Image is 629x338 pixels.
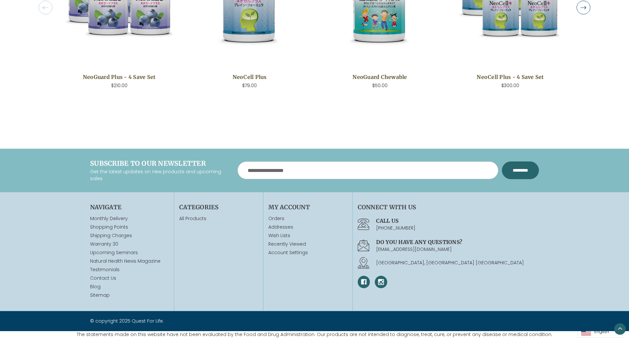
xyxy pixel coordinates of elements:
[90,275,116,281] a: Contact Us
[372,82,388,89] span: $50.00
[242,82,257,89] span: $79.00
[501,82,519,89] span: $300.00
[39,1,52,14] button: Go to slide 2 of 2
[90,241,118,247] a: Warranty 30
[457,73,563,81] a: NeoCell Plus - 4 Save Set
[268,224,347,231] a: Addresses
[268,241,347,248] a: Recently Viewed
[111,82,127,89] span: $210.00
[376,259,539,266] p: [GEOGRAPHIC_DATA], [GEOGRAPHIC_DATA] [GEOGRAPHIC_DATA]
[90,168,228,182] p: Get the latest updates on new products and upcoming sales
[90,258,161,264] a: Natural Health News Magazine
[358,203,539,212] h4: Connect With Us
[376,238,539,246] h4: Do you have any questions?
[268,203,347,212] h4: My Account
[90,266,120,273] a: Testimonials
[90,203,169,212] h4: Navigate
[179,215,206,222] a: All Products
[179,203,258,212] h4: Categories
[268,215,347,222] a: Orders
[577,1,590,14] button: Go to slide 2 of 2
[90,283,101,290] a: Blog
[77,331,552,338] p: The statements made on this website have not been evaluated by the Food and Drug Administration. ...
[268,249,347,256] a: Account Settings
[66,73,172,81] a: NeoGuard Plus - 4 Save Set
[39,17,52,18] span: Go to slide 2 of 2
[196,73,303,81] a: NeoCell Plus
[90,159,228,168] h4: Subscribe to our newsletter
[90,232,132,239] a: Shipping Charges
[376,225,415,231] a: [PHONE_NUMBER]
[90,292,110,298] a: Sitemap
[90,215,128,222] a: Monthly Delivery
[376,217,539,225] h4: Call us
[577,17,590,18] span: Go to slide 2 of 2
[376,246,452,253] a: [EMAIL_ADDRESS][DOMAIN_NAME]
[268,232,347,239] a: Wish Lists
[327,73,433,81] a: NeoGuard Chewable
[90,224,128,230] a: Shopping Points
[90,249,138,256] a: Upcoming Seminars
[90,318,310,325] p: © copyright 2025 Quest For Life.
